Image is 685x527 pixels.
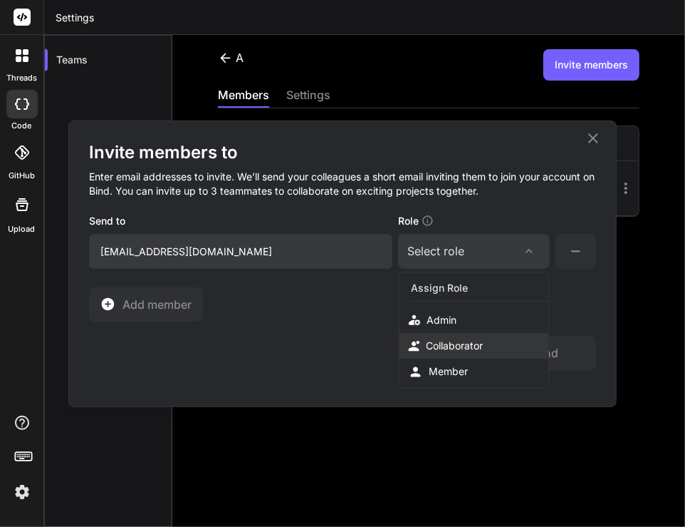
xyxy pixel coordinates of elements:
div: Select role [407,242,540,260]
span: Add member [122,296,192,313]
div: Assign Role [411,275,549,302]
div: Select role [407,242,464,260]
h4: Enter email addresses to invite. We’ll send your colleagues a short email inviting them to join y... [89,164,596,213]
label: Send to [89,214,125,234]
div: Member [429,364,468,379]
div: Admin [427,313,456,327]
h2: Invite members to [89,141,596,164]
label: Role [398,214,434,234]
div: Assign RoleAdmin [399,275,548,333]
button: Add member [89,287,203,322]
div: Member [399,359,548,385]
input: Enter team member email [89,234,392,269]
div: Collaborator [399,333,548,359]
div: Collaborator [426,339,483,353]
